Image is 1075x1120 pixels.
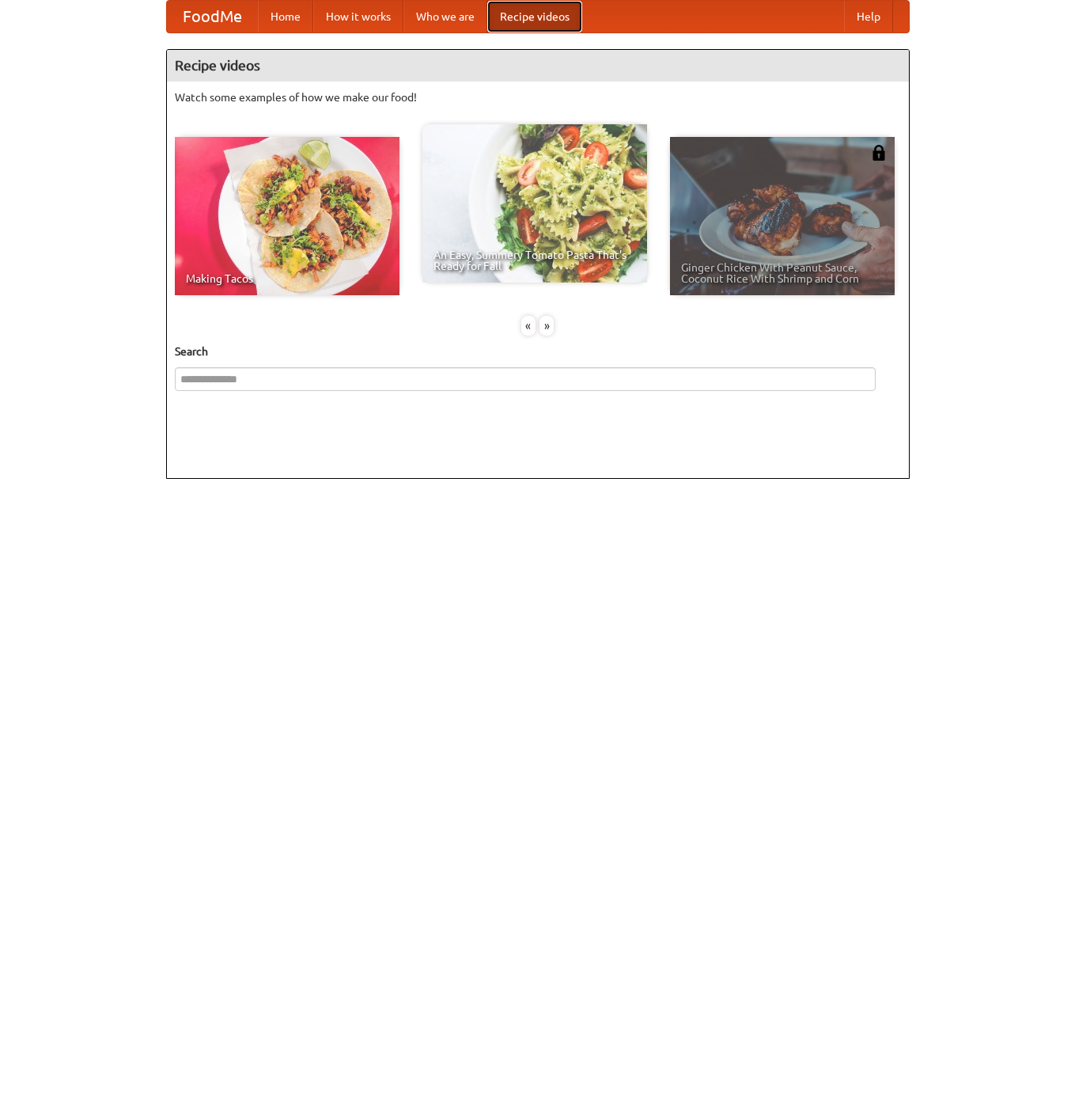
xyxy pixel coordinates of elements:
h5: Search [175,344,901,359]
a: Recipe videos [487,1,582,32]
div: » [539,316,554,336]
a: How it works [313,1,403,32]
span: An Easy, Summery Tomato Pasta That's Ready for Fall [433,249,636,271]
p: Watch some examples of how we make our food! [175,89,901,105]
a: Who we are [403,1,487,32]
h4: Recipe videos [167,50,909,82]
a: FoodMe [167,1,258,32]
a: An Easy, Summery Tomato Pasta That's Ready for Fall [422,124,647,283]
a: Help [844,1,893,32]
span: Making Tacos [186,273,388,284]
div: « [521,316,536,336]
img: 483408.png [871,145,887,161]
a: Making Tacos [175,137,399,295]
a: Home [258,1,313,32]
